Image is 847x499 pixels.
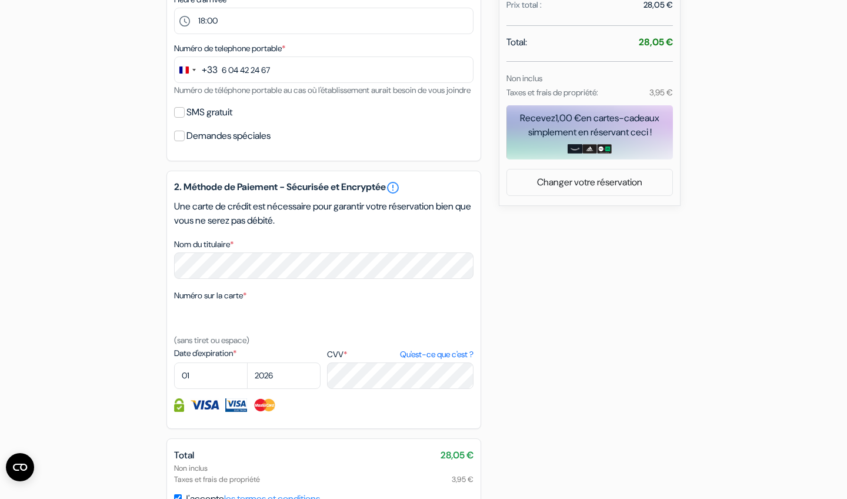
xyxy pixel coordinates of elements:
label: Date d'expiration [174,347,321,360]
small: (sans tiret ou espace) [174,335,249,345]
img: Visa [190,398,219,412]
h5: 2. Méthode de Paiement - Sécurisée et Encryptée [174,181,473,195]
a: Changer votre réservation [507,171,672,194]
small: 3,95 € [649,87,673,98]
small: Numéro de téléphone portable au cas où l'établissement aurait besoin de vous joindre [174,85,471,95]
small: Non inclus [506,73,542,84]
a: error_outline [386,181,400,195]
img: amazon-card-no-text.png [568,144,582,154]
input: 6 12 34 56 78 [174,56,473,83]
img: uber-uber-eats-card.png [597,144,612,154]
button: Ouvrir le widget CMP [6,453,34,481]
label: Numéro sur la carte [174,290,246,302]
span: Total [174,449,194,461]
label: Nom du titulaire [174,238,234,251]
strong: 28,05 € [639,36,673,48]
span: 1,00 € [555,112,581,124]
a: Qu'est-ce que c'est ? [400,348,473,361]
label: Numéro de telephone portable [174,42,285,55]
span: 28,05 € [441,448,473,463]
img: adidas-card.png [582,144,597,154]
label: Demandes spéciales [186,128,271,144]
button: Change country, selected France (+33) [175,57,218,82]
img: Information de carte de crédit entièrement encryptée et sécurisée [174,398,184,412]
label: CVV [327,348,473,361]
span: 3,95 € [452,474,473,485]
p: Une carte de crédit est nécessaire pour garantir votre réservation bien que vous ne serez pas déb... [174,199,473,228]
small: Taxes et frais de propriété: [506,87,598,98]
span: Total: [506,35,527,49]
img: Visa Electron [225,398,246,412]
img: Master Card [253,398,277,412]
div: Non inclus Taxes et frais de propriété [174,463,473,485]
div: +33 [202,63,218,77]
label: SMS gratuit [186,104,232,121]
div: Recevez en cartes-cadeaux simplement en réservant ceci ! [506,111,673,139]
